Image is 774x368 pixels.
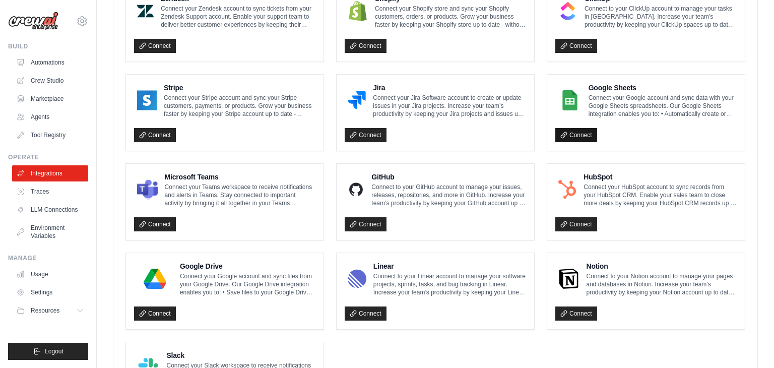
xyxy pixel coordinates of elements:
img: GitHub Logo [348,179,364,200]
img: Google Drive Logo [137,269,173,289]
a: Connect [555,306,597,321]
img: ClickUp Logo [558,1,577,21]
p: Connect to your ClickUp account to manage your tasks in [GEOGRAPHIC_DATA]. Increase your team’s p... [585,5,737,29]
a: Integrations [12,165,88,181]
a: Agents [12,109,88,125]
p: Connect to your GitHub account to manage your issues, releases, repositories, and more in GitHub.... [371,183,526,207]
a: Connect [555,39,597,53]
a: Traces [12,183,88,200]
p: Connect your HubSpot account to sync records from your HubSpot CRM. Enable your sales team to clo... [584,183,737,207]
a: Connect [134,39,176,53]
h4: Google Sheets [589,83,737,93]
h4: Linear [373,261,526,271]
p: Connect your Shopify store and sync your Shopify customers, orders, or products. Grow your busine... [375,5,526,29]
img: Logo [8,12,58,31]
h4: Microsoft Teams [165,172,315,182]
a: Environment Variables [12,220,88,244]
div: Manage [8,254,88,262]
p: Connect your Jira Software account to create or update issues in your Jira projects. Increase you... [373,94,526,118]
img: Microsoft Teams Logo [137,179,158,200]
h4: Stripe [164,83,315,93]
button: Logout [8,343,88,360]
a: Connect [345,39,386,53]
h4: Google Drive [180,261,315,271]
span: Resources [31,306,59,315]
img: HubSpot Logo [558,179,576,200]
span: Logout [45,347,63,355]
p: Connect your Google account and sync data with your Google Sheets spreadsheets. Our Google Sheets... [589,94,737,118]
p: Connect to your Linear account to manage your software projects, sprints, tasks, and bug tracking... [373,272,526,296]
img: Shopify Logo [348,1,368,21]
a: Tool Registry [12,127,88,143]
img: Stripe Logo [137,90,157,110]
a: Connect [555,128,597,142]
h4: Jira [373,83,526,93]
a: Settings [12,284,88,300]
img: Jira Logo [348,90,366,110]
p: Connect your Google account and sync files from your Google Drive. Our Google Drive integration e... [180,272,315,296]
a: Connect [134,128,176,142]
a: Connect [134,217,176,231]
h4: Slack [166,350,315,360]
div: Operate [8,153,88,161]
p: Connect to your Notion account to manage your pages and databases in Notion. Increase your team’s... [586,272,737,296]
p: Connect your Teams workspace to receive notifications and alerts in Teams. Stay connected to impo... [165,183,315,207]
img: Notion Logo [558,269,579,289]
a: Crew Studio [12,73,88,89]
p: Connect your Zendesk account to sync tickets from your Zendesk Support account. Enable your suppo... [161,5,315,29]
h4: HubSpot [584,172,737,182]
h4: Notion [586,261,737,271]
img: Linear Logo [348,269,366,289]
a: Connect [134,306,176,321]
a: Usage [12,266,88,282]
div: Build [8,42,88,50]
h4: GitHub [371,172,526,182]
a: Connect [345,128,386,142]
img: Zendesk Logo [137,1,154,21]
img: Google Sheets Logo [558,90,582,110]
a: Connect [345,306,386,321]
a: Marketplace [12,91,88,107]
a: Connect [345,217,386,231]
a: Connect [555,217,597,231]
a: Automations [12,54,88,71]
button: Resources [12,302,88,319]
a: LLM Connections [12,202,88,218]
p: Connect your Stripe account and sync your Stripe customers, payments, or products. Grow your busi... [164,94,315,118]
